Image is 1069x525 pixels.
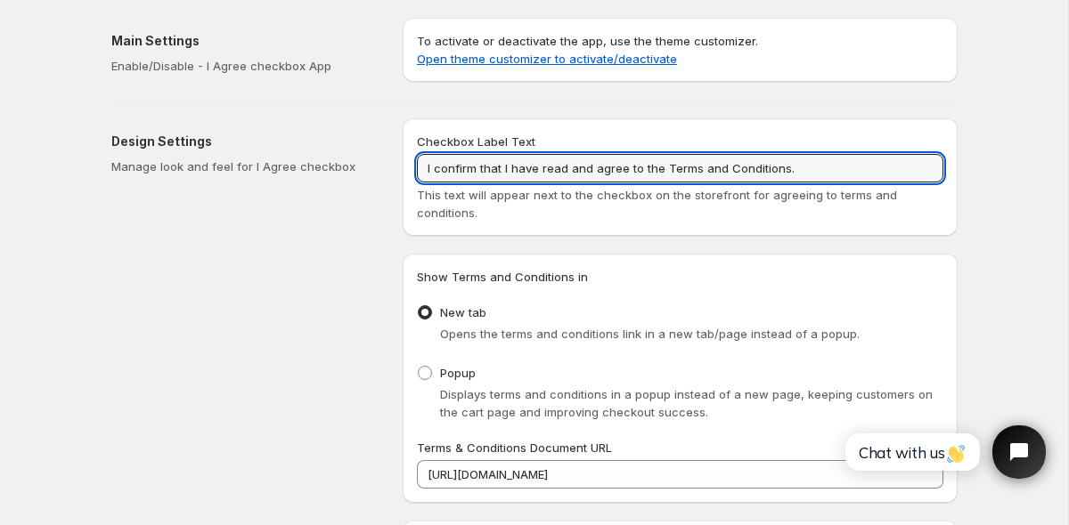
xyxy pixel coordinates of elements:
span: Displays terms and conditions in a popup instead of a new page, keeping customers on the cart pag... [440,387,933,419]
span: Checkbox Label Text [417,134,535,149]
h2: Design Settings [111,133,374,150]
h2: Main Settings [111,32,374,50]
a: Open theme customizer to activate/deactivate [417,52,677,66]
span: Show Terms and Conditions in [417,270,588,284]
span: Opens the terms and conditions link in a new tab/page instead of a popup. [440,327,860,341]
span: New tab [440,305,486,319]
p: Manage look and feel for I Agree checkbox [111,157,374,175]
p: To activate or deactivate the app, use the theme customizer. [417,32,943,68]
p: Enable/Disable - I Agree checkbox App [111,57,374,75]
span: Terms & Conditions Document URL [417,440,612,455]
iframe: Tidio Chat [826,410,1061,494]
span: This text will appear next to the checkbox on the storefront for agreeing to terms and conditions. [417,188,897,220]
span: Popup [440,366,476,380]
input: https://yourstoredomain.com/termsandconditions.html [417,460,943,489]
